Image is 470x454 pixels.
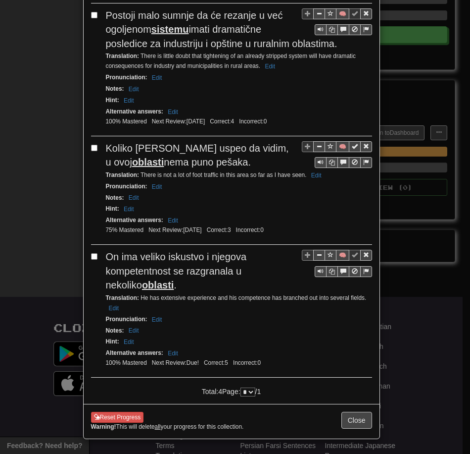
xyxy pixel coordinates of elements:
strong: Hint : [106,205,119,212]
button: Edit [106,303,122,314]
div: Sentence controls [302,141,372,169]
li: Next Review: [DATE] [146,226,204,234]
button: Close [341,412,372,429]
strong: Translation : [106,294,139,301]
span: Koliko [PERSON_NAME] uspeo da vidim, u ovoj nema puno pešaka. [106,143,289,168]
li: 75% Mastered [103,226,146,234]
div: Sentence controls [315,157,372,168]
strong: Notes : [106,194,124,201]
div: Sentence controls [302,8,372,36]
button: Edit [262,61,278,72]
li: Correct: 5 [201,359,231,367]
strong: Notes : [106,85,124,92]
button: Edit [149,72,165,83]
strong: Translation : [106,171,139,178]
button: Edit [165,348,181,359]
small: This will delete your progress for this collection. [91,423,244,431]
small: He has extensive experience and his competence has branched out into several fields. [106,294,367,311]
button: Edit [149,181,165,192]
li: Next Review: [149,359,201,367]
div: Sentence controls [302,250,372,277]
button: Edit [121,204,137,215]
strong: Alternative answers : [106,108,163,115]
strong: Alternative answers : [106,349,163,356]
strong: Pronunciation : [106,183,147,190]
li: Correct: 3 [204,226,234,234]
li: Incorrect: 0 [234,226,266,234]
button: Edit [149,314,165,325]
u: all [155,423,161,430]
strong: Hint : [106,97,119,104]
button: 🧠 [336,141,349,152]
strong: Pronunciation : [106,74,147,81]
li: 100% Mastered [103,117,149,126]
strong: Warning! [91,423,116,430]
span: 2025-07-01 [187,359,199,366]
strong: Alternative answers : [106,217,163,224]
button: Reset Progress [91,412,144,423]
span: On ima veliko iskustvo i njegova kompetentnost se razgranala u nekoliko . [106,251,247,290]
li: Incorrect: 0 [231,359,263,367]
button: Edit [126,325,142,336]
strong: Pronunciation : [106,316,147,323]
li: Next Review: [DATE] [149,117,207,126]
button: 🧠 [336,250,349,261]
button: Edit [308,170,325,181]
span: Postoji malo sumnje da će rezanje u već ogoljenom imati dramatične posledice za industriju i opšt... [106,10,337,49]
button: Edit [126,84,142,95]
button: Edit [165,107,181,117]
u: oblasti [142,280,174,290]
li: 100% Mastered [103,359,149,367]
button: Edit [121,337,137,347]
small: There is not a lot of foot traffic in this area so far as I have seen. [106,171,325,178]
li: Incorrect: 0 [236,117,269,126]
strong: Notes : [106,327,124,334]
div: Sentence controls [315,266,372,277]
button: Edit [121,95,137,106]
div: Total: 4 Page: / 1 [182,383,281,397]
li: Correct: 4 [207,117,236,126]
u: sistemu [151,24,189,35]
div: Sentence controls [315,24,372,35]
button: Edit [126,192,142,203]
button: 🧠 [336,8,349,19]
small: There is little doubt that tightening of an already stripped system will have dramatic consequenc... [106,53,356,69]
button: Edit [165,215,181,226]
u: oblasti [132,157,164,168]
strong: Translation : [106,53,139,59]
strong: Hint : [106,338,119,345]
